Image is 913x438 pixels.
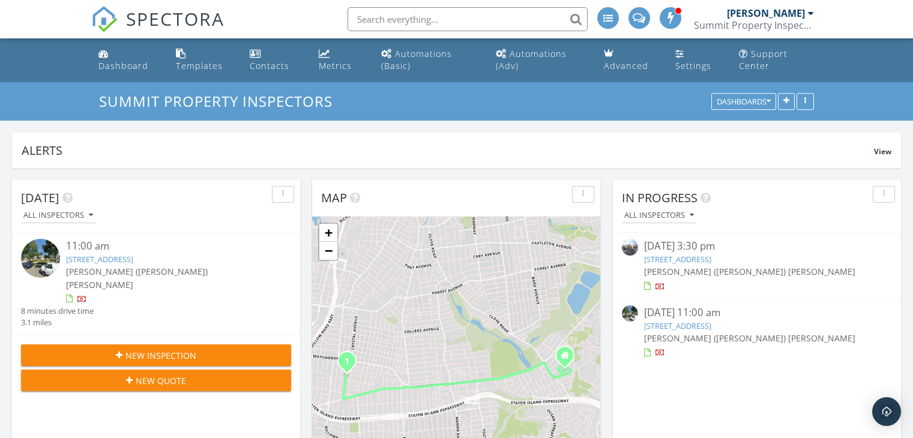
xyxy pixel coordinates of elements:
a: Dashboard [94,43,161,77]
span: SPECTORA [126,6,224,31]
img: streetview [622,305,638,322]
a: Advanced [599,43,661,77]
a: Support Center [734,43,819,77]
a: SUMMIT PROPERTY INSPECTORS [99,91,343,111]
div: Templates [176,60,223,71]
a: Metrics [314,43,367,77]
span: New Quote [136,374,186,387]
div: 8 minutes drive time [21,305,94,317]
div: 46 Alpine Avenue, Staten Island New York 10301 [565,355,572,362]
div: All Inspectors [23,211,93,220]
span: [PERSON_NAME] ([PERSON_NAME]) [PERSON_NAME] [644,266,855,277]
img: streetview [21,239,60,278]
button: Dashboards [711,94,776,110]
button: All Inspectors [622,208,696,224]
span: In Progress [622,190,698,206]
div: Automations (Basic) [381,48,452,71]
div: Metrics [319,60,352,71]
a: 11:00 am [STREET_ADDRESS] [PERSON_NAME] ([PERSON_NAME]) [PERSON_NAME] 8 minutes drive time 3.1 miles [21,239,291,328]
div: Advanced [604,60,648,71]
a: Automations (Basic) [376,43,481,77]
span: [PERSON_NAME] ([PERSON_NAME]) [PERSON_NAME] [644,332,855,344]
div: [DATE] 3:30 pm [644,239,869,254]
div: Open Intercom Messenger [872,397,901,426]
a: Zoom out [319,242,337,260]
img: streetview [622,239,638,255]
span: Map [321,190,347,206]
img: The Best Home Inspection Software - Spectora [91,6,118,32]
a: [STREET_ADDRESS] [644,254,711,265]
div: Support Center [739,48,788,71]
a: Zoom in [319,224,337,242]
a: Automations (Advanced) [491,43,589,77]
i: 1 [345,358,349,366]
div: Summit Property Inspectors [694,19,814,31]
div: 279 Collfield Ave, STATEN ISLAND, NY 10314 [347,361,354,368]
div: 3.1 miles [21,317,94,328]
div: Automations (Adv) [496,48,567,71]
button: All Inspectors [21,208,95,224]
span: View [874,146,891,157]
a: Contacts [245,43,304,77]
span: [DATE] [21,190,59,206]
a: Templates [171,43,236,77]
button: New Quote [21,370,291,391]
a: SPECTORA [91,16,224,41]
a: Settings [670,43,724,77]
div: Settings [675,60,711,71]
div: [DATE] 11:00 am [644,305,869,320]
a: [STREET_ADDRESS] [644,320,711,331]
span: [PERSON_NAME] ([PERSON_NAME]) [PERSON_NAME] [66,266,208,290]
a: [STREET_ADDRESS] [66,254,133,265]
a: [DATE] 11:00 am [STREET_ADDRESS] [PERSON_NAME] ([PERSON_NAME]) [PERSON_NAME] [622,305,892,359]
a: [DATE] 3:30 pm [STREET_ADDRESS] [PERSON_NAME] ([PERSON_NAME]) [PERSON_NAME] [622,239,892,292]
div: 11:00 am [66,239,269,254]
input: Search everything... [348,7,588,31]
div: Dashboard [98,60,148,71]
button: New Inspection [21,344,291,366]
div: Dashboards [717,98,771,106]
div: [PERSON_NAME] [727,7,805,19]
div: All Inspectors [624,211,694,220]
div: Contacts [250,60,289,71]
div: Alerts [22,142,874,158]
span: New Inspection [125,349,196,362]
